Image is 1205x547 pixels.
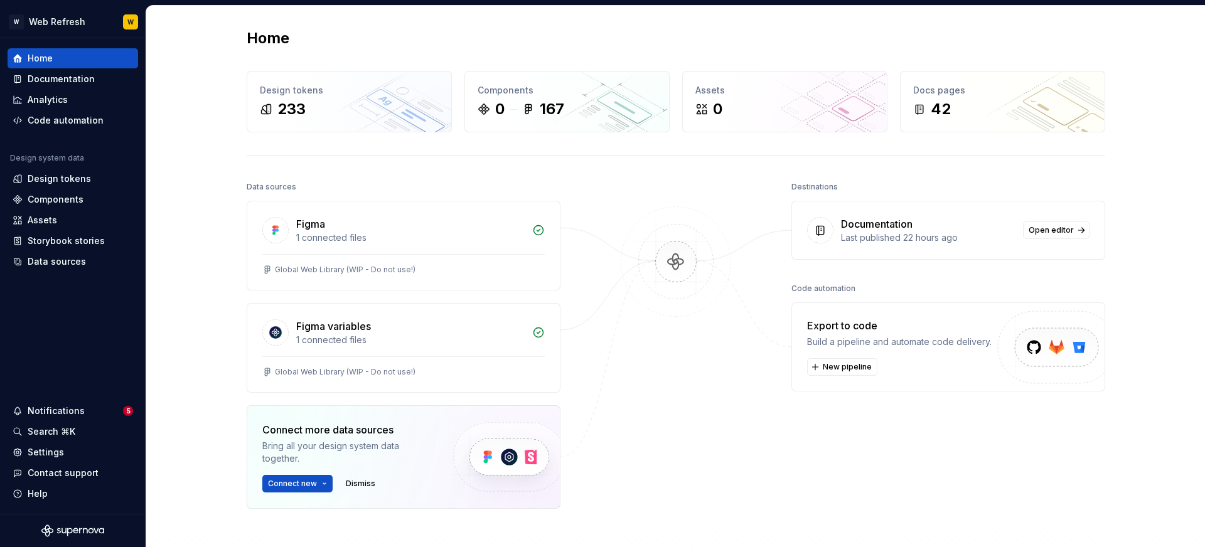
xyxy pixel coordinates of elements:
[28,405,85,417] div: Notifications
[262,422,432,437] div: Connect more data sources
[262,475,333,492] button: Connect new
[28,467,99,479] div: Contact support
[8,169,138,189] a: Design tokens
[807,358,877,376] button: New pipeline
[8,69,138,89] a: Documentation
[28,173,91,185] div: Design tokens
[28,193,83,206] div: Components
[900,71,1105,132] a: Docs pages42
[296,216,325,231] div: Figma
[9,14,24,29] div: W
[28,255,86,268] div: Data sources
[8,189,138,210] a: Components
[8,484,138,504] button: Help
[277,99,306,119] div: 233
[478,84,656,97] div: Components
[913,84,1092,97] div: Docs pages
[346,479,375,489] span: Dismiss
[275,367,415,377] div: Global Web Library (WIP - Do not use!)
[3,8,143,35] button: WWeb RefreshW
[841,216,913,231] div: Documentation
[8,252,138,272] a: Data sources
[713,99,722,119] div: 0
[296,319,371,334] div: Figma variables
[8,422,138,442] button: Search ⌘K
[28,487,48,500] div: Help
[28,425,75,438] div: Search ⌘K
[10,153,84,163] div: Design system data
[28,446,64,459] div: Settings
[28,93,68,106] div: Analytics
[296,334,525,346] div: 1 connected files
[464,71,670,132] a: Components0167
[807,336,992,348] div: Build a pipeline and automate code delivery.
[268,479,317,489] span: Connect new
[8,401,138,421] button: Notifications5
[247,303,560,393] a: Figma variables1 connected filesGlobal Web Library (WIP - Do not use!)
[28,214,57,226] div: Assets
[247,71,452,132] a: Design tokens233
[791,280,855,297] div: Code automation
[791,178,838,196] div: Destinations
[8,231,138,251] a: Storybook stories
[28,52,53,65] div: Home
[807,318,992,333] div: Export to code
[8,110,138,130] a: Code automation
[123,406,133,416] span: 5
[823,362,872,372] span: New pipeline
[695,84,874,97] div: Assets
[296,231,525,244] div: 1 connected files
[8,442,138,462] a: Settings
[41,524,104,537] svg: Supernova Logo
[262,440,432,465] div: Bring all your design system data together.
[1029,225,1074,235] span: Open editor
[247,28,289,48] h2: Home
[8,210,138,230] a: Assets
[841,231,1015,244] div: Last published 22 hours ago
[340,475,381,492] button: Dismiss
[247,201,560,290] a: Figma1 connected filesGlobal Web Library (WIP - Do not use!)
[28,73,95,85] div: Documentation
[28,114,104,127] div: Code automation
[275,265,415,275] div: Global Web Library (WIP - Do not use!)
[682,71,887,132] a: Assets0
[28,235,105,247] div: Storybook stories
[1023,221,1090,239] a: Open editor
[260,84,439,97] div: Design tokens
[29,16,85,28] div: Web Refresh
[8,48,138,68] a: Home
[8,463,138,483] button: Contact support
[931,99,951,119] div: 42
[247,178,296,196] div: Data sources
[495,99,505,119] div: 0
[8,90,138,110] a: Analytics
[127,17,134,27] div: W
[540,99,564,119] div: 167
